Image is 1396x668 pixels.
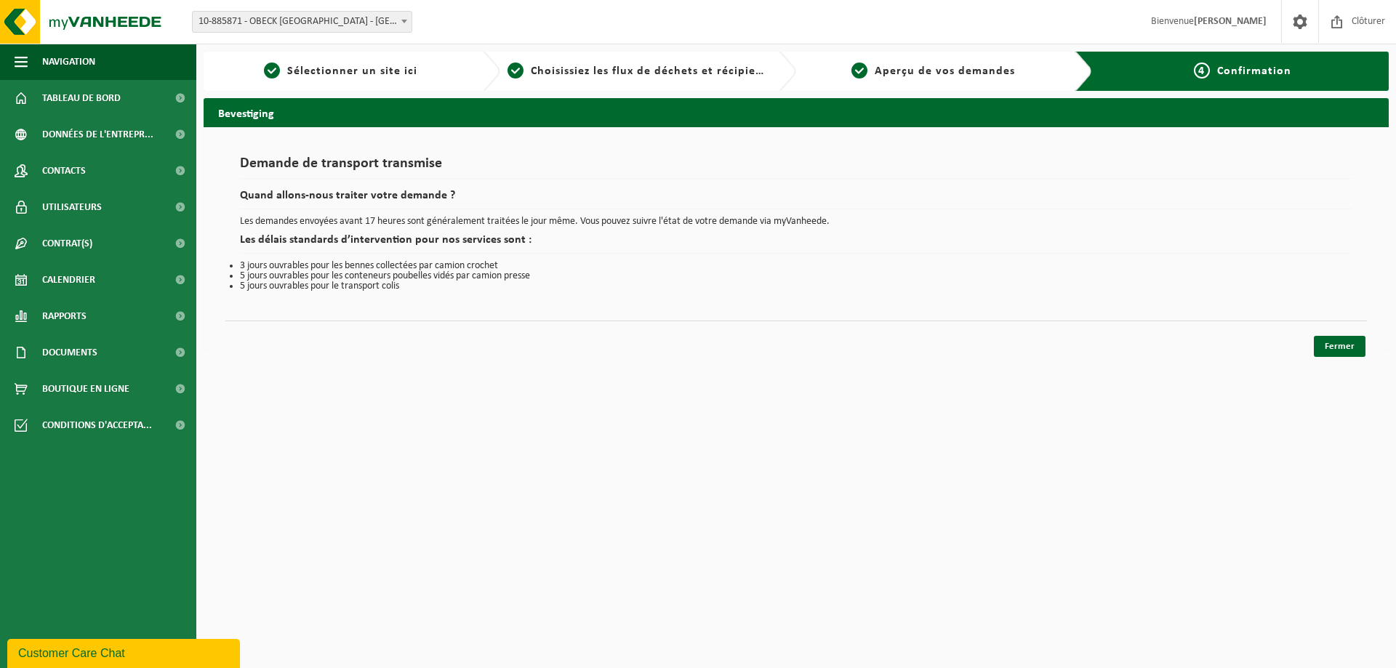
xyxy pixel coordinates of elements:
span: Rapports [42,298,87,334]
span: Aperçu de vos demandes [875,65,1015,77]
h2: Bevestiging [204,98,1389,126]
span: Confirmation [1217,65,1291,77]
li: 5 jours ouvrables pour le transport colis [240,281,1352,291]
span: Boutique en ligne [42,371,129,407]
span: 10-885871 - OBECK BELGIUM - GHISLENGHIEN [193,12,412,32]
span: Contrat(s) [42,225,92,262]
a: 3Aperçu de vos demandes [803,63,1064,80]
span: Documents [42,334,97,371]
strong: [PERSON_NAME] [1194,16,1267,27]
h2: Quand allons-nous traiter votre demande ? [240,190,1352,209]
span: Sélectionner un site ici [287,65,417,77]
span: 10-885871 - OBECK BELGIUM - GHISLENGHIEN [192,11,412,33]
a: Fermer [1314,336,1365,357]
p: Les demandes envoyées avant 17 heures sont généralement traitées le jour même. Vous pouvez suivre... [240,217,1352,227]
h2: Les délais standards d’intervention pour nos services sont : [240,234,1352,254]
span: Utilisateurs [42,189,102,225]
span: 1 [264,63,280,79]
a: 2Choisissiez les flux de déchets et récipients [508,63,768,80]
span: Contacts [42,153,86,189]
span: 3 [851,63,867,79]
a: 1Sélectionner un site ici [211,63,471,80]
span: Choisissiez les flux de déchets et récipients [531,65,773,77]
h1: Demande de transport transmise [240,156,1352,179]
span: 2 [508,63,523,79]
span: Calendrier [42,262,95,298]
span: Conditions d'accepta... [42,407,152,443]
li: 3 jours ouvrables pour les bennes collectées par camion crochet [240,261,1352,271]
span: 4 [1194,63,1210,79]
li: 5 jours ouvrables pour les conteneurs poubelles vidés par camion presse [240,271,1352,281]
span: Tableau de bord [42,80,121,116]
span: Navigation [42,44,95,80]
span: Données de l'entrepr... [42,116,153,153]
iframe: chat widget [7,636,243,668]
